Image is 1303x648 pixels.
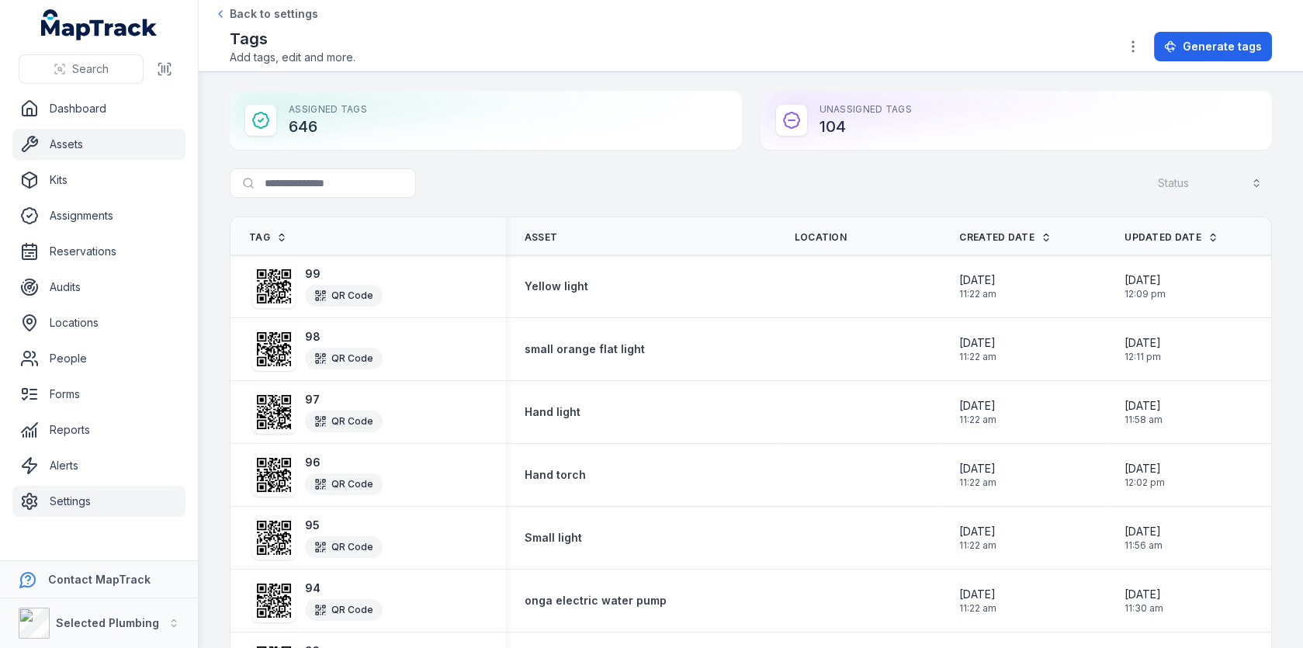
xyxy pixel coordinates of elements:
[305,455,383,470] strong: 96
[1125,231,1218,244] a: Updated Date
[1125,288,1166,300] span: 12:09 pm
[12,129,185,160] a: Assets
[305,473,383,495] div: QR Code
[305,518,383,533] strong: 95
[1125,335,1161,363] time: 02/04/2025, 12:11:27 pm
[305,348,383,369] div: QR Code
[525,279,588,294] a: Yellow light
[41,9,158,40] a: MapTrack
[12,272,185,303] a: Audits
[525,530,582,546] a: Small light
[1125,461,1165,476] span: [DATE]
[230,50,355,65] span: Add tags, edit and more.
[230,6,318,22] span: Back to settings
[525,341,645,357] a: small orange flat light
[214,6,318,22] a: Back to settings
[959,398,996,426] time: 20/02/2025, 11:22:23 am
[12,343,185,374] a: People
[1125,587,1163,615] time: 02/04/2025, 11:30:46 am
[305,285,383,307] div: QR Code
[959,587,996,615] time: 20/02/2025, 11:22:23 am
[230,28,355,50] h2: Tags
[1125,272,1166,288] span: [DATE]
[1148,168,1272,198] button: Status
[959,587,996,602] span: [DATE]
[1125,335,1161,351] span: [DATE]
[1125,524,1163,539] span: [DATE]
[1125,524,1163,552] time: 02/04/2025, 11:56:43 am
[12,165,185,196] a: Kits
[959,351,996,363] span: 11:22 am
[12,236,185,267] a: Reservations
[1125,461,1165,489] time: 02/04/2025, 12:02:16 pm
[12,379,185,410] a: Forms
[959,272,996,300] time: 20/02/2025, 11:22:23 am
[1154,32,1272,61] button: Generate tags
[525,593,667,608] a: onga electric water pump
[305,329,383,345] strong: 98
[959,476,996,489] span: 11:22 am
[959,524,996,552] time: 20/02/2025, 11:22:23 am
[959,335,996,351] span: [DATE]
[795,231,847,244] span: Location
[959,398,996,414] span: [DATE]
[1125,398,1163,414] span: [DATE]
[12,93,185,124] a: Dashboard
[959,461,996,489] time: 20/02/2025, 11:22:23 am
[959,288,996,300] span: 11:22 am
[959,414,996,426] span: 11:22 am
[525,404,580,420] a: Hand light
[1125,398,1163,426] time: 02/04/2025, 11:58:47 am
[12,200,185,231] a: Assignments
[959,602,996,615] span: 11:22 am
[305,599,383,621] div: QR Code
[305,580,383,596] strong: 94
[959,461,996,476] span: [DATE]
[12,450,185,481] a: Alerts
[12,414,185,445] a: Reports
[305,392,383,407] strong: 97
[1125,476,1165,489] span: 12:02 pm
[56,616,159,629] strong: Selected Plumbing
[1125,414,1163,426] span: 11:58 am
[1125,351,1161,363] span: 12:11 pm
[12,307,185,338] a: Locations
[1125,231,1201,244] span: Updated Date
[1183,39,1262,54] span: Generate tags
[1125,539,1163,552] span: 11:56 am
[12,486,185,517] a: Settings
[959,335,996,363] time: 20/02/2025, 11:22:23 am
[1125,272,1166,300] time: 02/04/2025, 12:09:48 pm
[48,573,151,586] strong: Contact MapTrack
[1125,587,1163,602] span: [DATE]
[525,467,586,483] a: Hand torch
[959,539,996,552] span: 11:22 am
[959,524,996,539] span: [DATE]
[959,272,996,288] span: [DATE]
[249,231,270,244] span: Tag
[19,54,144,84] button: Search
[305,266,383,282] strong: 99
[249,231,287,244] a: Tag
[305,411,383,432] div: QR Code
[525,231,558,244] span: Asset
[959,231,1034,244] span: Created Date
[959,231,1052,244] a: Created Date
[72,61,109,77] span: Search
[1125,602,1163,615] span: 11:30 am
[305,536,383,558] div: QR Code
